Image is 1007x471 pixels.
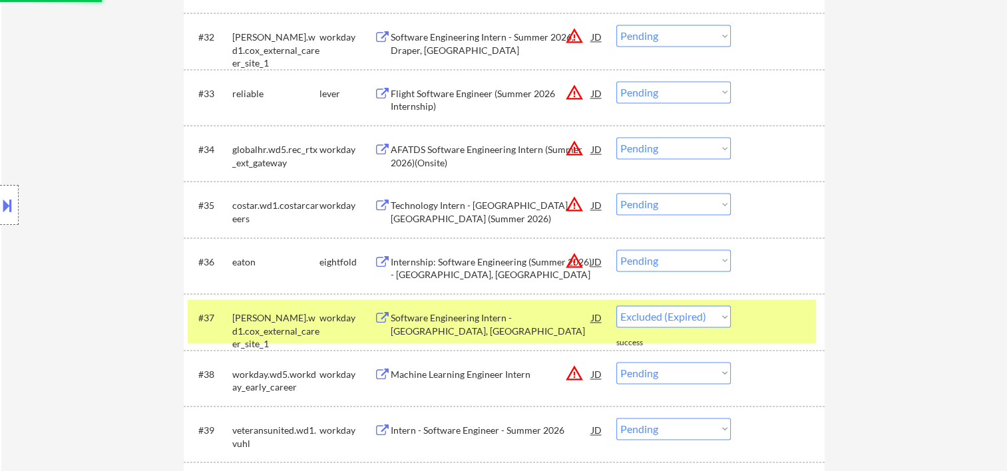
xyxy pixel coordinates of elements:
[391,143,592,169] div: AFATDS Software Engineering Intern (Summer 2026)(Onsite)
[319,368,374,381] div: workday
[391,255,592,281] div: Internship: Software Engineering (Summer 2026) - [GEOGRAPHIC_DATA], [GEOGRAPHIC_DATA]
[198,424,222,437] div: #39
[391,311,592,337] div: Software Engineering Intern - [GEOGRAPHIC_DATA], [GEOGRAPHIC_DATA]
[391,87,592,113] div: Flight Software Engineer (Summer 2026 Internship)
[590,418,604,442] div: JD
[391,424,592,437] div: Intern - Software Engineer - Summer 2026
[590,81,604,105] div: JD
[565,27,584,45] button: warning_amber
[232,255,319,269] div: eaton
[590,249,604,273] div: JD
[319,31,374,44] div: workday
[198,31,222,44] div: #32
[232,31,319,70] div: [PERSON_NAME].wd1.cox_external_career_site_1
[590,137,604,161] div: JD
[232,87,319,100] div: reliable
[565,364,584,383] button: warning_amber
[590,25,604,49] div: JD
[590,305,604,329] div: JD
[616,337,670,349] div: success
[590,362,604,386] div: JD
[232,368,319,394] div: workday.wd5.workday_early_career
[565,195,584,214] button: warning_amber
[319,87,374,100] div: lever
[565,83,584,102] button: warning_amber
[565,139,584,158] button: warning_amber
[198,368,222,381] div: #38
[232,311,319,351] div: [PERSON_NAME].wd1.cox_external_career_site_1
[319,199,374,212] div: workday
[232,143,319,169] div: globalhr.wd5.rec_rtx_ext_gateway
[232,424,319,450] div: veteransunited.wd1.vuhl
[319,143,374,156] div: workday
[391,199,592,225] div: Technology Intern - [GEOGRAPHIC_DATA], [GEOGRAPHIC_DATA] (Summer 2026)
[391,31,592,57] div: Software Engineering Intern - Summer 2026, Draper, [GEOGRAPHIC_DATA]
[319,311,374,325] div: workday
[391,368,592,381] div: Machine Learning Engineer Intern
[590,193,604,217] div: JD
[565,251,584,270] button: warning_amber
[319,255,374,269] div: eightfold
[319,424,374,437] div: workday
[232,199,319,225] div: costar.wd1.costarcareers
